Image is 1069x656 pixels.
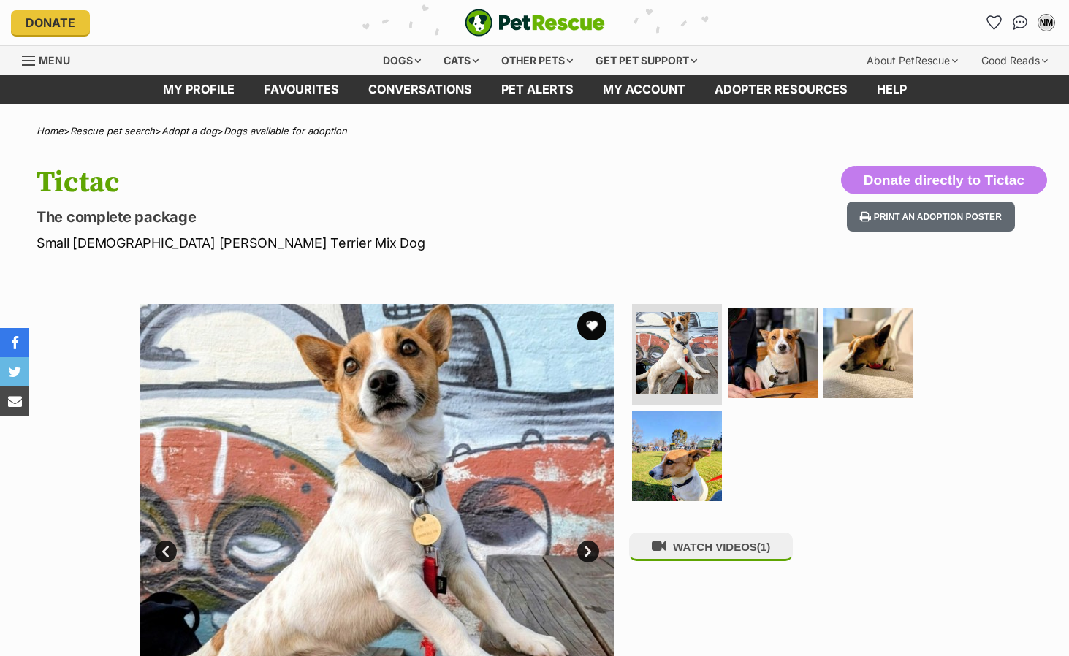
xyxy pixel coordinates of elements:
a: Pet alerts [487,75,588,104]
a: Conversations [1008,11,1032,34]
a: Menu [22,46,80,72]
a: Dogs available for adoption [224,125,347,137]
img: Photo of Tictac [636,312,718,394]
div: Cats [433,46,489,75]
a: Favourites [982,11,1005,34]
img: Photo of Tictac [823,308,913,398]
img: Photo of Tictac [632,411,722,501]
div: Get pet support [585,46,707,75]
span: (1) [757,541,770,553]
a: Favourites [249,75,354,104]
a: Prev [155,541,177,562]
a: My profile [148,75,249,104]
ul: Account quick links [982,11,1058,34]
a: Home [37,125,64,137]
button: WATCH VIDEOS(1) [629,533,793,561]
button: Print an adoption poster [847,202,1015,232]
img: Photo of Tictac [728,308,818,398]
a: Next [577,541,599,562]
span: Menu [39,54,70,66]
a: Adopt a dog [161,125,217,137]
a: Donate [11,10,90,35]
div: Dogs [373,46,431,75]
a: conversations [354,75,487,104]
div: Good Reads [971,46,1058,75]
button: My account [1035,11,1058,34]
a: Adopter resources [700,75,862,104]
div: About PetRescue [856,46,968,75]
a: PetRescue [465,9,605,37]
div: Other pets [491,46,583,75]
img: logo-e224e6f780fb5917bec1dbf3a21bbac754714ae5b6737aabdf751b685950b380.svg [465,9,605,37]
img: chat-41dd97257d64d25036548639549fe6c8038ab92f7586957e7f3b1b290dea8141.svg [1013,15,1028,30]
a: My account [588,75,700,104]
div: NM [1039,15,1054,30]
p: The complete package [37,207,652,227]
p: Small [DEMOGRAPHIC_DATA] [PERSON_NAME] Terrier Mix Dog [37,233,652,253]
a: Help [862,75,921,104]
h1: Tictac [37,166,652,199]
button: favourite [577,311,606,340]
a: Rescue pet search [70,125,155,137]
button: Donate directly to Tictac [841,166,1047,195]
